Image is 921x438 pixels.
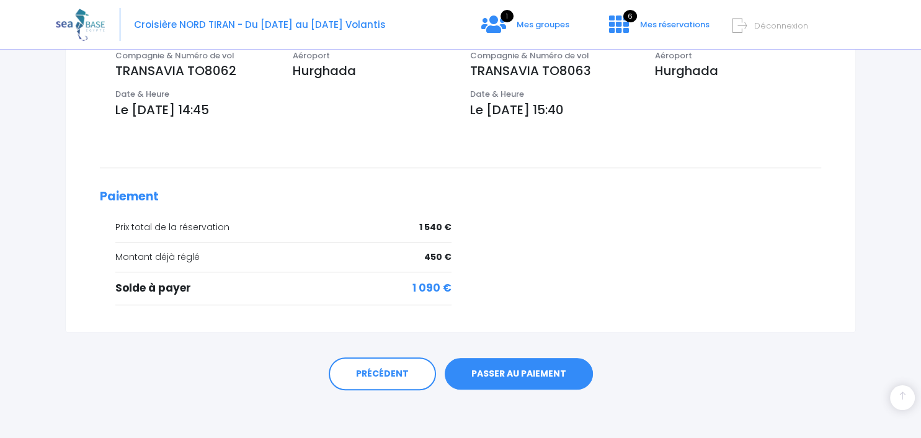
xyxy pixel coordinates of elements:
[115,61,274,80] p: TRANSAVIA TO8062
[115,88,169,100] span: Date & Heure
[115,280,452,297] div: Solde à payer
[754,20,808,32] span: Déconnexion
[470,88,524,100] span: Date & Heure
[134,18,386,31] span: Croisière NORD TIRAN - Du [DATE] au [DATE] Volantis
[115,221,452,234] div: Prix total de la réservation
[655,61,821,80] p: Hurghada
[115,251,452,264] div: Montant déjà réglé
[412,280,452,297] span: 1 090 €
[470,61,636,80] p: TRANSAVIA TO8063
[599,23,717,35] a: 6 Mes réservations
[100,190,821,204] h2: Paiement
[115,50,234,61] span: Compagnie & Numéro de vol
[470,50,589,61] span: Compagnie & Numéro de vol
[471,23,579,35] a: 1 Mes groupes
[329,357,436,391] a: PRÉCÉDENT
[419,221,452,234] span: 1 540 €
[623,10,637,22] span: 6
[470,101,822,119] p: Le [DATE] 15:40
[445,358,593,390] a: PASSER AU PAIEMENT
[517,19,569,30] span: Mes groupes
[115,101,452,119] p: Le [DATE] 14:45
[293,61,452,80] p: Hurghada
[501,10,514,22] span: 1
[424,251,452,264] span: 450 €
[293,50,330,61] span: Aéroport
[640,19,710,30] span: Mes réservations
